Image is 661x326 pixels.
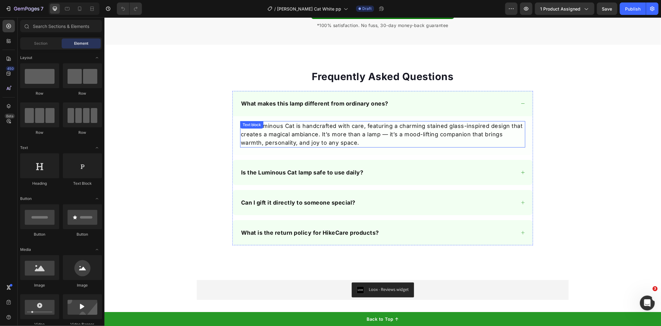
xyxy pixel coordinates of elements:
[277,6,341,12] span: [PERSON_NAME] Cat White pp
[136,104,420,129] p: Each Luminous Cat is handcrafted with care, featuring a charming stained glass-inspired design th...
[265,269,305,275] div: Loox - Reviews widget
[247,265,310,280] button: Loox - Reviews widget
[74,41,88,46] span: Element
[5,114,15,119] div: Beta
[20,181,59,186] div: Heading
[252,269,260,276] img: loox.png
[653,286,658,291] span: 3
[20,247,31,252] span: Media
[6,66,15,71] div: 450
[92,53,102,63] span: Toggle open
[20,145,28,151] span: Text
[129,53,428,66] p: Frequently Asked Questions
[20,20,102,32] input: Search Sections & Elements
[92,194,102,204] span: Toggle open
[137,152,259,158] strong: Is the Luminous Cat lamp safe to use daily?
[137,182,251,188] strong: Can I gift it directly to someone special?
[2,2,46,15] button: 7
[602,6,612,11] span: Save
[63,232,102,237] div: Button
[34,41,48,46] span: Section
[117,2,142,15] div: Undo/Redo
[137,211,275,220] p: What is the return policy for HikeCare products?
[104,17,661,326] iframe: Design area
[41,5,43,12] p: 7
[137,83,284,89] strong: What makes this lamp different from ordinary ones?
[362,6,372,11] span: Draft
[20,91,59,96] div: Row
[620,2,646,15] button: Publish
[625,6,641,12] div: Publish
[20,55,32,61] span: Layout
[262,298,294,305] div: Back to Top ↑
[535,2,594,15] button: 1 product assigned
[92,143,102,153] span: Toggle open
[63,91,102,96] div: Row
[137,105,158,110] div: Text block
[92,245,102,255] span: Toggle open
[20,232,59,237] div: Button
[20,130,59,135] div: Row
[20,283,59,288] div: Image
[63,181,102,186] div: Text Block
[274,6,276,12] span: /
[540,6,580,12] span: 1 product assigned
[597,2,617,15] button: Save
[63,283,102,288] div: Image
[20,196,32,201] span: Button
[640,296,655,310] iframe: Intercom live chat
[63,130,102,135] div: Row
